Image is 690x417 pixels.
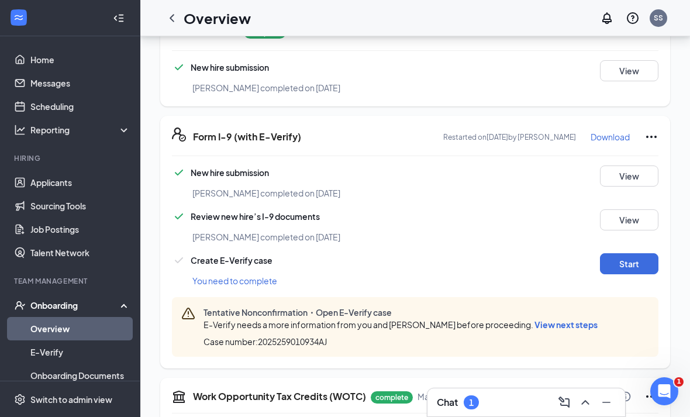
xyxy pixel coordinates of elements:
[191,62,269,73] span: New hire submission
[203,319,598,330] span: E-Verify needs a more information from you and [PERSON_NAME] before proceeding.
[654,13,663,23] div: SS
[30,241,130,264] a: Talent Network
[192,232,340,242] span: [PERSON_NAME] completed on [DATE]
[203,336,327,347] span: Case number: 2025259010934AJ
[172,60,186,74] svg: Checkmark
[600,60,658,81] button: View
[371,391,413,404] p: complete
[600,166,658,187] button: View
[557,395,571,409] svg: ComposeMessage
[172,209,186,223] svg: Checkmark
[30,71,130,95] a: Messages
[591,131,630,143] p: Download
[192,82,340,93] span: [PERSON_NAME] completed on [DATE]
[30,48,130,71] a: Home
[14,299,26,311] svg: UserCheck
[184,8,251,28] h1: Overview
[165,11,179,25] svg: ChevronLeft
[113,12,125,24] svg: Collapse
[600,209,658,230] button: View
[14,153,128,163] div: Hiring
[192,275,277,286] span: You need to complete
[191,255,272,266] span: Create E-Verify case
[626,11,640,25] svg: QuestionInfo
[650,377,678,405] iframe: Intercom live chat
[576,393,595,412] button: ChevronUp
[30,95,130,118] a: Scheduling
[172,166,186,180] svg: Checkmark
[14,394,26,405] svg: Settings
[203,306,602,318] span: Tentative Nonconfirmation・Open E-Verify case
[469,398,474,408] div: 1
[620,391,632,402] svg: Info
[597,393,616,412] button: Minimize
[644,390,658,404] svg: Ellipses
[191,211,320,222] span: Review new hire’s I-9 documents
[600,253,658,274] button: Start
[534,319,598,330] span: View next steps
[30,124,131,136] div: Reporting
[674,377,684,387] span: 1
[599,395,613,409] svg: Minimize
[443,132,576,142] p: Restarted on [DATE] by [PERSON_NAME]
[644,130,658,144] svg: Ellipses
[14,124,26,136] svg: Analysis
[30,194,130,218] a: Sourcing Tools
[191,167,269,178] span: New hire submission
[172,390,186,404] svg: TaxGovernmentIcon
[30,218,130,241] a: Job Postings
[418,391,615,402] span: Marked as completed by [PERSON_NAME] on [DATE]
[590,127,630,146] button: Download
[555,393,574,412] button: ComposeMessage
[437,396,458,409] h3: Chat
[13,12,25,23] svg: WorkstreamLogo
[30,171,130,194] a: Applicants
[172,253,186,267] svg: Checkmark
[30,364,130,387] a: Onboarding Documents
[193,130,301,143] h5: Form I-9 (with E-Verify)
[14,276,128,286] div: Team Management
[192,188,340,198] span: [PERSON_NAME] completed on [DATE]
[30,299,120,311] div: Onboarding
[181,306,195,320] svg: Warning
[600,11,614,25] svg: Notifications
[30,340,130,364] a: E-Verify
[578,395,592,409] svg: ChevronUp
[193,390,366,403] h5: Work Opportunity Tax Credits (WOTC)
[30,317,130,340] a: Overview
[172,127,186,142] svg: FormI9EVerifyIcon
[30,394,112,405] div: Switch to admin view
